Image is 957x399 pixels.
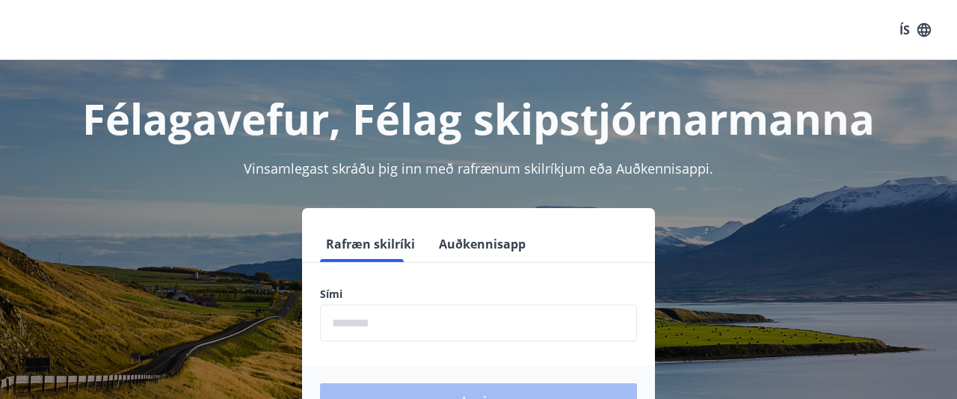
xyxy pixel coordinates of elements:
button: ÍS [891,16,939,43]
label: Sími [320,287,637,302]
button: Rafræn skilríki [320,226,421,262]
h1: Félagavefur, Félag skipstjórnarmanna [18,90,939,147]
button: Auðkennisapp [433,226,532,262]
span: Vinsamlegast skráðu þig inn með rafrænum skilríkjum eða Auðkennisappi. [244,159,713,177]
